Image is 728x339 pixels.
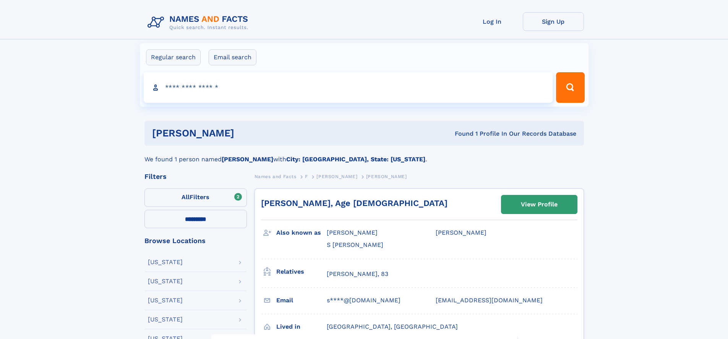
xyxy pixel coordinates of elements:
[144,173,247,180] div: Filters
[144,72,553,103] input: search input
[152,128,345,138] h1: [PERSON_NAME]
[146,49,201,65] label: Regular search
[316,174,357,179] span: [PERSON_NAME]
[327,229,378,236] span: [PERSON_NAME]
[276,320,327,333] h3: Lived in
[327,323,458,330] span: [GEOGRAPHIC_DATA], [GEOGRAPHIC_DATA]
[366,174,407,179] span: [PERSON_NAME]
[523,12,584,31] a: Sign Up
[556,72,584,103] button: Search Button
[222,156,273,163] b: [PERSON_NAME]
[276,226,327,239] h3: Also known as
[144,237,247,244] div: Browse Locations
[436,297,543,304] span: [EMAIL_ADDRESS][DOMAIN_NAME]
[316,172,357,181] a: [PERSON_NAME]
[305,174,308,179] span: F
[501,195,577,214] a: View Profile
[144,146,584,164] div: We found 1 person named with .
[521,196,558,213] div: View Profile
[305,172,308,181] a: F
[148,259,183,265] div: [US_STATE]
[148,316,183,323] div: [US_STATE]
[276,294,327,307] h3: Email
[182,193,190,201] span: All
[436,229,486,236] span: [PERSON_NAME]
[148,297,183,303] div: [US_STATE]
[327,270,388,278] a: [PERSON_NAME], 83
[261,198,448,208] a: [PERSON_NAME], Age [DEMOGRAPHIC_DATA]
[148,278,183,284] div: [US_STATE]
[209,49,256,65] label: Email search
[144,12,255,33] img: Logo Names and Facts
[327,241,383,248] span: S [PERSON_NAME]
[344,130,576,138] div: Found 1 Profile In Our Records Database
[255,172,297,181] a: Names and Facts
[462,12,523,31] a: Log In
[286,156,425,163] b: City: [GEOGRAPHIC_DATA], State: [US_STATE]
[276,265,327,278] h3: Relatives
[144,188,247,207] label: Filters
